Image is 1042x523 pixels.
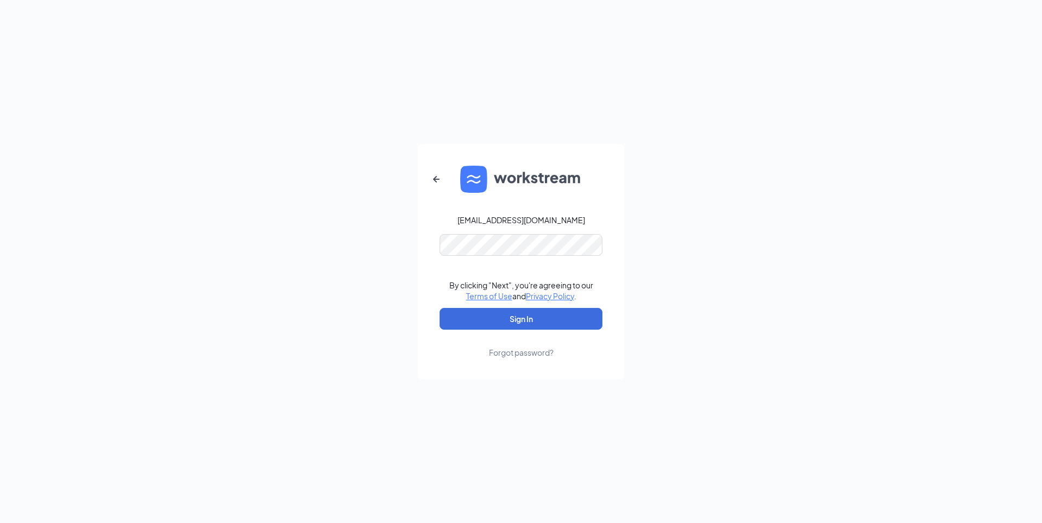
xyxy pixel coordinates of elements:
[423,166,449,192] button: ArrowLeftNew
[430,173,443,186] svg: ArrowLeftNew
[526,291,574,301] a: Privacy Policy
[449,280,593,301] div: By clicking "Next", you're agreeing to our and .
[460,166,582,193] img: WS logo and Workstream text
[466,291,512,301] a: Terms of Use
[489,347,554,358] div: Forgot password?
[440,308,602,330] button: Sign In
[458,215,585,225] div: [EMAIL_ADDRESS][DOMAIN_NAME]
[489,330,554,358] a: Forgot password?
